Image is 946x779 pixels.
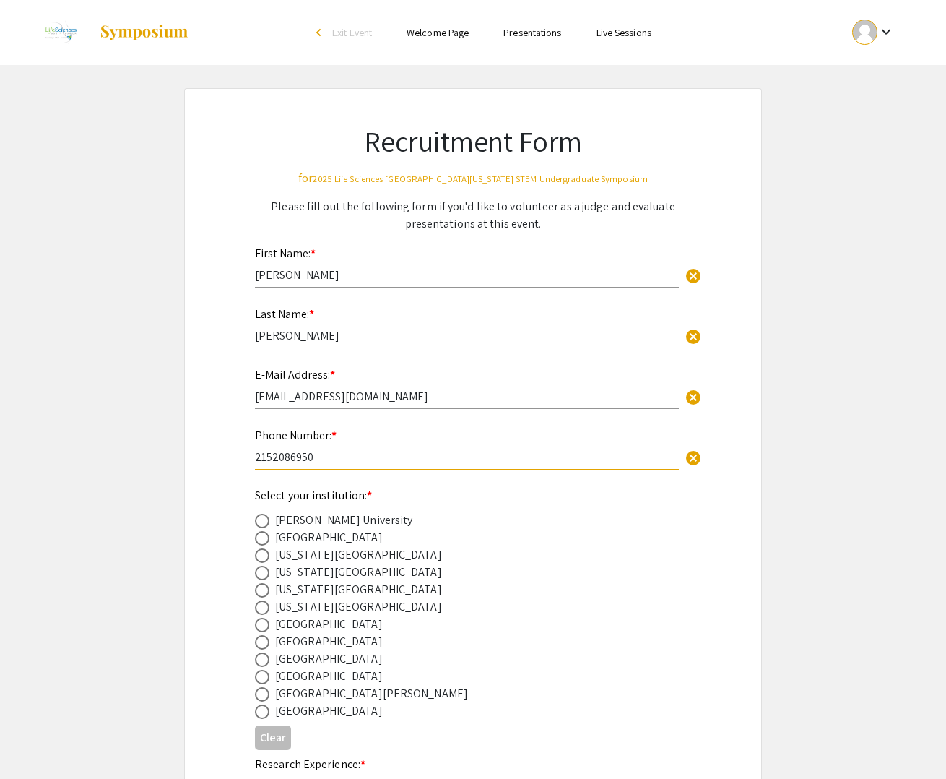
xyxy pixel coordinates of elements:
img: 2025 Life Sciences South Florida STEM Undergraduate Symposium [36,14,84,51]
a: Welcome Page [407,26,469,39]
input: Type Here [255,267,679,283]
button: Clear [679,261,708,290]
small: 2025 Life Sciences [GEOGRAPHIC_DATA][US_STATE] STEM Undergraduate Symposium [313,173,648,185]
div: [PERSON_NAME] University [275,512,412,529]
span: Exit Event [332,26,372,39]
div: [GEOGRAPHIC_DATA] [275,633,383,650]
iframe: Chat [11,714,61,768]
div: [GEOGRAPHIC_DATA] [275,650,383,668]
div: [GEOGRAPHIC_DATA] [275,668,383,685]
button: Clear [255,726,291,749]
span: cancel [685,328,702,345]
span: cancel [685,267,702,285]
button: Clear [679,321,708,350]
div: arrow_back_ios [316,28,325,37]
div: [GEOGRAPHIC_DATA] [275,616,383,633]
button: Expand account dropdown [837,16,910,48]
input: Type Here [255,449,679,465]
div: [US_STATE][GEOGRAPHIC_DATA] [275,546,442,564]
button: Clear [679,382,708,410]
span: cancel [685,389,702,406]
div: [US_STATE][GEOGRAPHIC_DATA] [275,581,442,598]
a: 2025 Life Sciences South Florida STEM Undergraduate Symposium [36,14,189,51]
img: Symposium by ForagerOne [99,24,189,41]
mat-label: Research Experience: [255,757,365,772]
div: [US_STATE][GEOGRAPHIC_DATA] [275,564,442,581]
a: Presentations [503,26,561,39]
div: for [255,170,691,187]
input: Type Here [255,389,679,404]
mat-icon: Expand account dropdown [877,23,895,40]
p: Please fill out the following form if you'd like to volunteer as a judge and evaluate presentatio... [255,198,691,233]
div: [US_STATE][GEOGRAPHIC_DATA] [275,598,442,616]
h1: Recruitment Form [255,124,691,158]
mat-label: Phone Number: [255,428,337,443]
span: cancel [685,449,702,467]
div: [GEOGRAPHIC_DATA] [275,702,383,720]
a: Live Sessions [596,26,651,39]
mat-label: Last Name: [255,306,314,322]
mat-label: First Name: [255,246,316,261]
button: Clear [679,442,708,471]
div: [GEOGRAPHIC_DATA] [275,529,383,546]
input: Type Here [255,328,679,343]
mat-label: Select your institution: [255,488,373,503]
div: [GEOGRAPHIC_DATA][PERSON_NAME] [275,685,468,702]
mat-label: E-Mail Address: [255,367,335,382]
